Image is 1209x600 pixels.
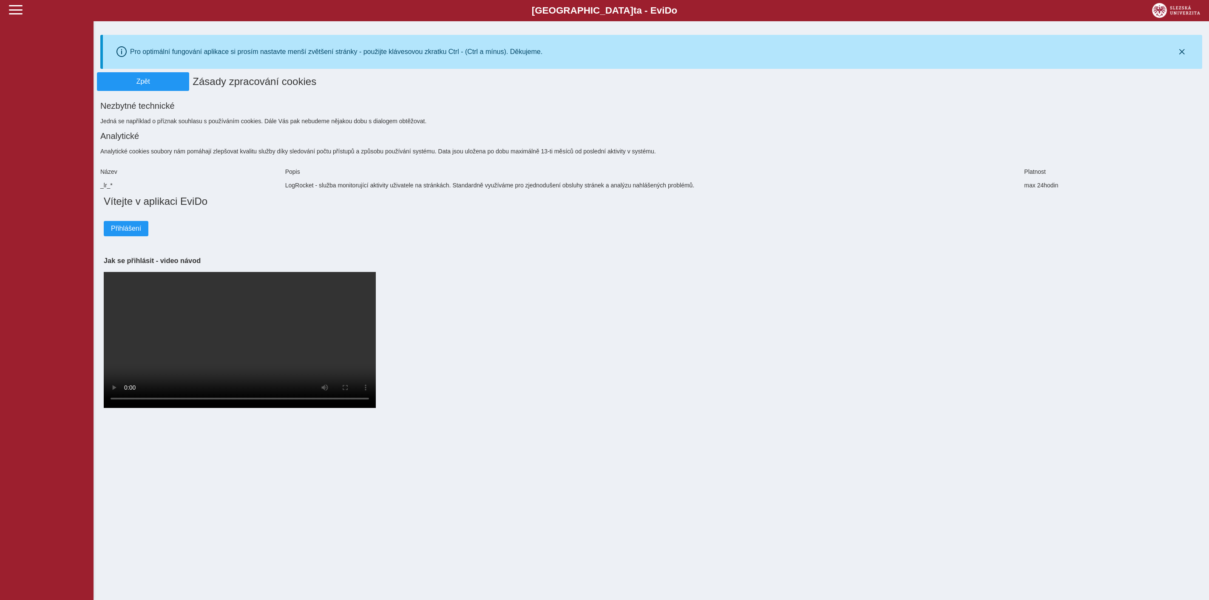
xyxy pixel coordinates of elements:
[100,101,1202,111] h2: Nezbytné technické
[189,72,1113,91] h1: Zásady zpracování cookies
[672,5,678,16] span: o
[130,48,542,56] div: Pro optimální fungování aplikace si prosím nastavte menší zvětšení stránky - použijte klávesovou ...
[104,272,376,408] video: Your browser does not support the video tag.
[104,257,1199,265] h3: Jak se přihlásit - video návod
[104,195,1199,207] h1: Vítejte v aplikaci EviDo
[633,5,636,16] span: t
[1021,165,1206,178] div: Platnost
[97,178,282,192] div: _lr_*
[26,5,1183,16] b: [GEOGRAPHIC_DATA] a - Evi
[97,114,1206,128] div: Jedná se například o příznak souhlasu s používáním cookies. Dále Vás pak nebudeme nějakou dobu s ...
[664,5,671,16] span: D
[111,225,141,232] span: Přihlášení
[282,178,1021,192] div: LogRocket - služba monitorující aktivity uživatele na stránkách. Standardně využíváme pro zjednod...
[1152,3,1200,18] img: logo_web_su.png
[104,221,148,236] button: Přihlášení
[97,165,282,178] div: Název
[282,165,1021,178] div: Popis
[1021,178,1206,192] div: max 24hodin
[97,72,189,91] button: Zpět
[101,78,185,85] span: Zpět
[100,131,1202,141] h2: Analytické
[97,144,1206,158] div: Analytické cookies soubory nám pomáhají zlepšovat kvalitu služby díky sledování počtu přístupů a ...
